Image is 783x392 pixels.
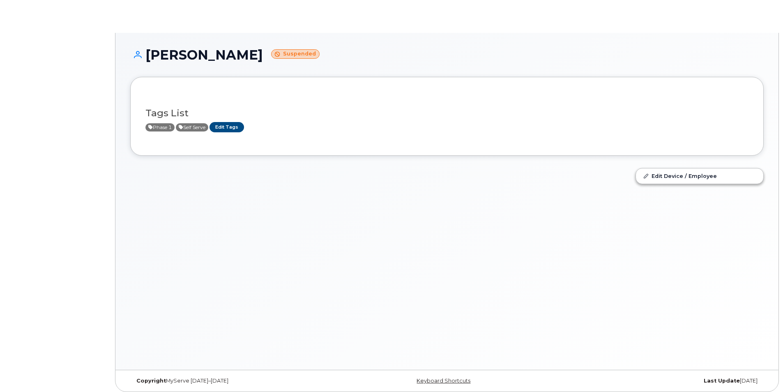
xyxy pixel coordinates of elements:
strong: Copyright [136,378,166,384]
strong: Last Update [704,378,740,384]
h3: Tags List [145,108,748,118]
a: Keyboard Shortcuts [417,378,470,384]
a: Edit Device / Employee [636,168,763,183]
span: Active [176,123,208,131]
h1: [PERSON_NAME] [130,48,764,62]
div: MyServe [DATE]–[DATE] [130,378,341,384]
span: Active [145,123,175,131]
small: Suspended [271,49,320,59]
a: Edit Tags [210,122,244,132]
div: [DATE] [553,378,764,384]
